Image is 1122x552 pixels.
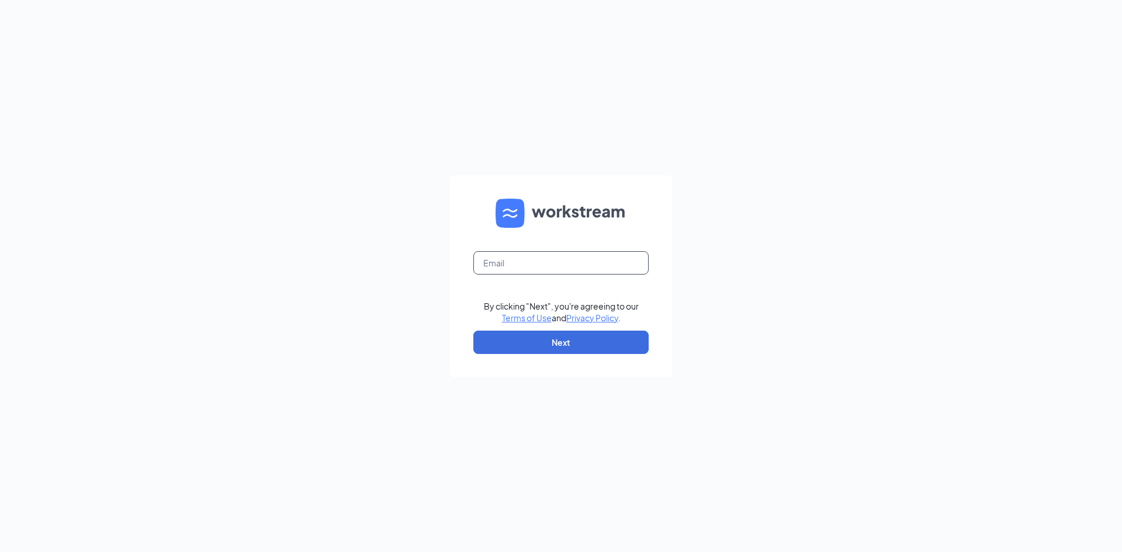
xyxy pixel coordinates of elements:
[566,313,618,323] a: Privacy Policy
[484,300,639,324] div: By clicking "Next", you're agreeing to our and .
[473,251,649,275] input: Email
[496,199,626,228] img: WS logo and Workstream text
[502,313,552,323] a: Terms of Use
[473,331,649,354] button: Next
